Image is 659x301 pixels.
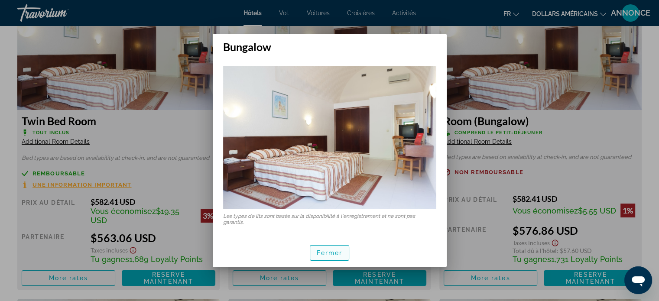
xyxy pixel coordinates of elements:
font: Fermer [317,249,343,256]
button: Fermer [310,245,350,261]
img: 11eb0c2e-17ec-42c3-9762-6787ead65df3.jpeg [223,66,436,208]
iframe: Bouton de lancement de la fenêtre de messagerie [624,266,652,294]
font: Les types de lits sont basés sur la disponibilité à l'enregistrement et ne sont pas garantis. [223,213,415,225]
font: Bungalow [223,40,271,53]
